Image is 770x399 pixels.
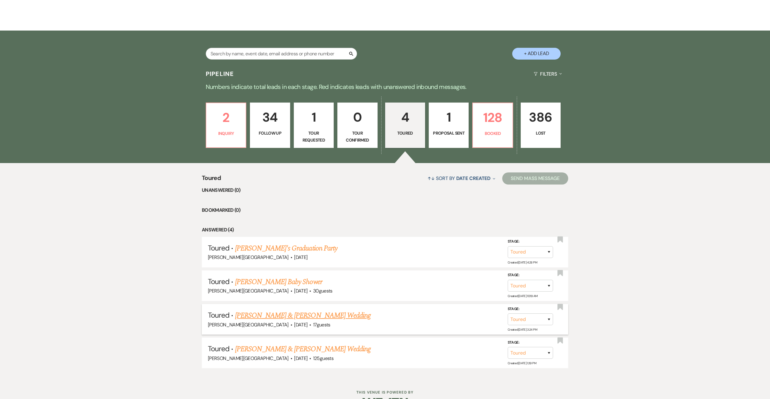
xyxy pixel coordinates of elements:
[385,103,425,148] a: 4Toured
[208,344,229,353] span: Toured
[206,70,234,78] h3: Pipeline
[235,344,371,355] a: [PERSON_NAME] & [PERSON_NAME] Wedding
[508,361,536,365] span: Created: [DATE] 1:39 PM
[525,107,557,127] p: 386
[235,243,337,254] a: [PERSON_NAME]'s Graduation Party
[508,294,537,298] span: Created: [DATE] 10:19 AM
[167,82,603,92] p: Numbers indicate total leads in each stage. Red indicates leads with unanswered inbound messages.
[433,107,465,127] p: 1
[208,254,289,260] span: [PERSON_NAME][GEOGRAPHIC_DATA]
[208,322,289,328] span: [PERSON_NAME][GEOGRAPHIC_DATA]
[208,243,229,253] span: Toured
[254,107,286,127] p: 34
[298,107,330,127] p: 1
[206,103,246,148] a: 2Inquiry
[477,130,509,137] p: Booked
[202,226,568,234] li: Answered (4)
[235,276,322,287] a: [PERSON_NAME] Baby Shower
[294,103,334,148] a: 1Tour Requested
[429,103,469,148] a: 1Proposal Sent
[428,175,435,182] span: ↑↓
[202,206,568,214] li: Bookmarked (0)
[508,339,553,346] label: Stage:
[298,130,330,143] p: Tour Requested
[208,355,289,361] span: [PERSON_NAME][GEOGRAPHIC_DATA]
[294,355,307,361] span: [DATE]
[472,103,513,148] a: 128Booked
[202,173,221,186] span: Toured
[389,130,421,136] p: Toured
[210,107,242,128] p: 2
[294,288,307,294] span: [DATE]
[531,66,564,82] button: Filters
[208,288,289,294] span: [PERSON_NAME][GEOGRAPHIC_DATA]
[313,355,333,361] span: 125 guests
[508,272,553,279] label: Stage:
[337,103,377,148] a: 0Tour Confirmed
[525,130,557,136] p: Lost
[425,170,498,186] button: Sort By Date Created
[208,277,229,286] span: Toured
[294,254,307,260] span: [DATE]
[508,260,537,264] span: Created: [DATE] 4:28 PM
[477,107,509,128] p: 128
[313,288,333,294] span: 30 guests
[254,130,286,136] p: Follow Up
[208,310,229,320] span: Toured
[508,306,553,312] label: Stage:
[313,322,330,328] span: 17 guests
[389,107,421,127] p: 4
[210,130,242,137] p: Inquiry
[508,328,537,332] span: Created: [DATE] 3:24 PM
[502,172,568,185] button: Send Mass Message
[250,103,290,148] a: 34Follow Up
[521,103,561,148] a: 386Lost
[341,107,373,127] p: 0
[508,238,553,245] label: Stage:
[294,322,307,328] span: [DATE]
[235,310,371,321] a: [PERSON_NAME] & [PERSON_NAME] Wedding
[512,48,561,60] button: + Add Lead
[202,186,568,194] li: Unanswered (0)
[341,130,373,143] p: Tour Confirmed
[456,175,490,182] span: Date Created
[433,130,465,136] p: Proposal Sent
[206,48,357,60] input: Search by name, event date, email address or phone number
